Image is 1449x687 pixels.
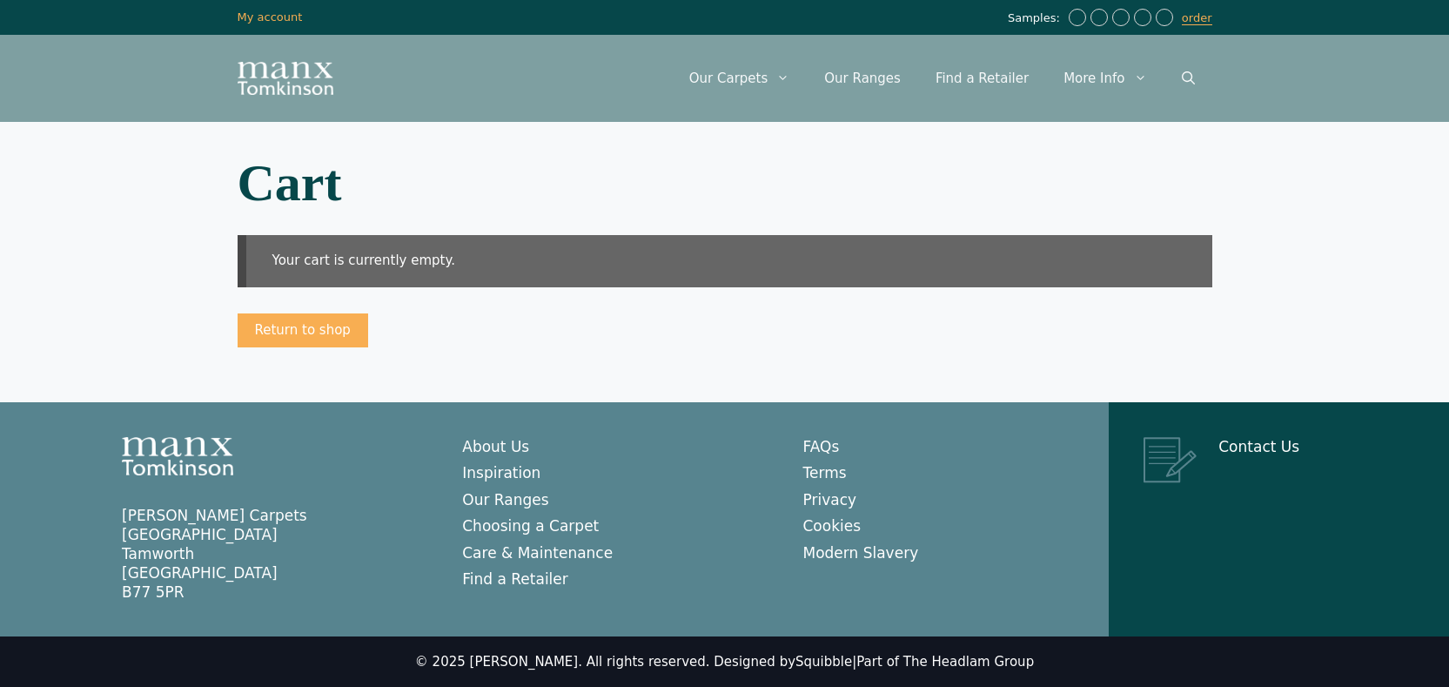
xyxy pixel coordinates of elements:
nav: Primary [672,52,1212,104]
a: Care & Maintenance [462,544,613,562]
a: Terms [803,464,847,482]
h1: Cart [238,157,1212,209]
a: Cookies [803,517,862,535]
a: More Info [1046,52,1164,104]
a: Privacy [803,491,857,509]
a: Open Search Bar [1164,52,1212,104]
p: [PERSON_NAME] Carpets [GEOGRAPHIC_DATA] Tamworth [GEOGRAPHIC_DATA] B77 5PR [122,506,427,602]
a: About Us [462,438,529,455]
a: FAQs [803,438,840,455]
img: Manx Tomkinson Logo [122,437,233,475]
a: Inspiration [462,464,540,482]
a: Contact Us [1218,438,1299,455]
a: Return to shop [238,313,368,348]
a: My account [238,10,303,24]
a: Find a Retailer [918,52,1046,104]
img: Manx Tomkinson [238,62,333,95]
a: order [1182,11,1212,25]
a: Part of The Headlam Group [856,654,1034,670]
a: Find a Retailer [462,570,568,588]
div: Your cart is currently empty. [238,235,1212,287]
a: Our Ranges [807,52,918,104]
span: Samples: [1008,11,1064,26]
a: Our Ranges [462,491,548,509]
a: Squibble [795,654,852,670]
a: Our Carpets [672,52,808,104]
a: Choosing a Carpet [462,517,599,535]
a: Modern Slavery [803,544,919,562]
div: © 2025 [PERSON_NAME]. All rights reserved. Designed by | [415,654,1034,671]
